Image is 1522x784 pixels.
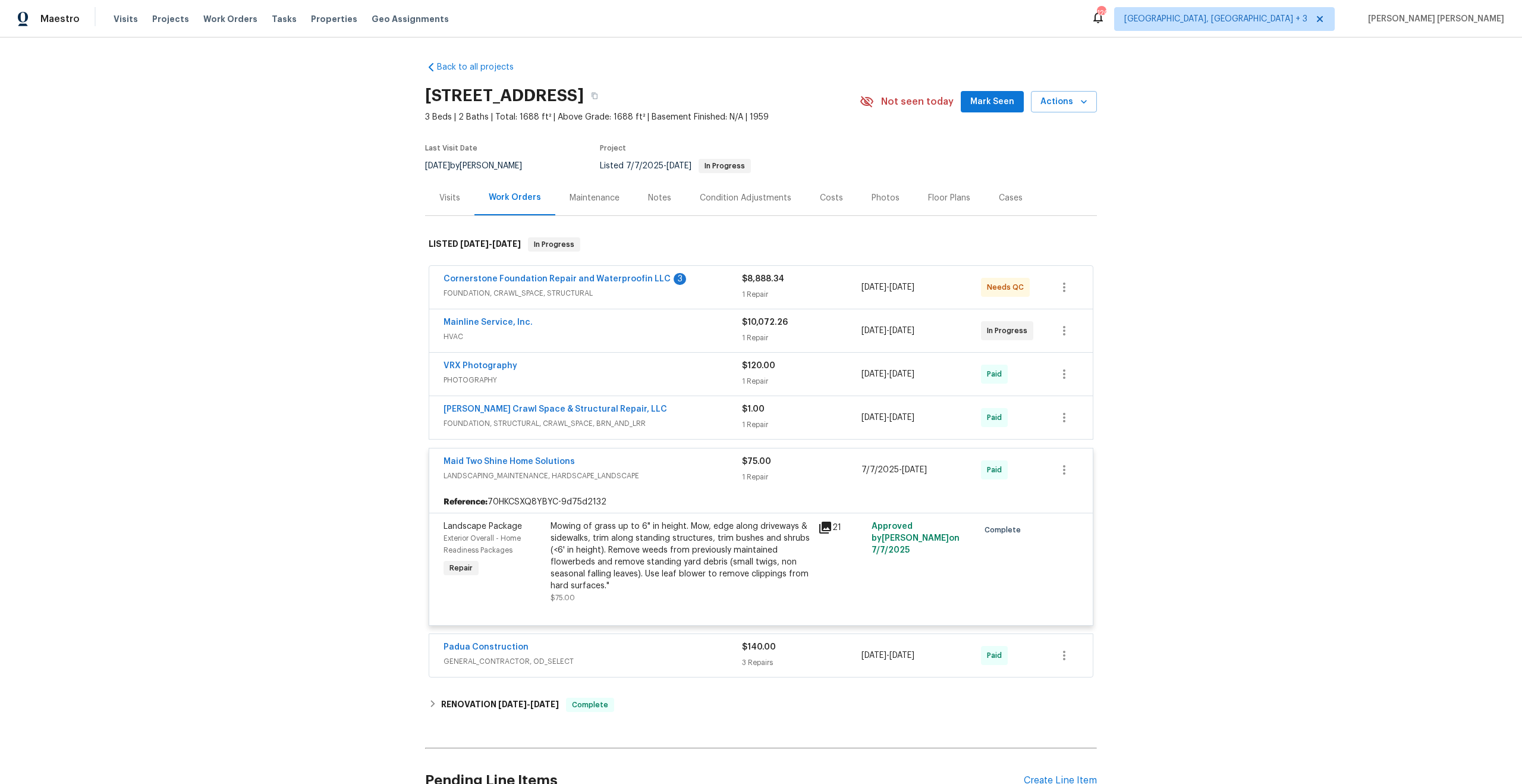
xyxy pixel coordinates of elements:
[444,656,742,667] span: GENERAL_CONTRACTOR, OD_SELECT
[444,418,742,429] span: FOUNDATION, STRUCTURAL, CRAWL_SPACE, BRN_AND_LRR
[889,413,914,422] span: [DATE]
[444,496,488,508] b: Reference:
[626,162,691,170] span: -
[872,546,910,554] span: 7/7/2025
[987,281,1029,293] span: Needs QC
[460,240,489,248] span: [DATE]
[1031,91,1097,113] button: Actions
[203,13,257,25] span: Work Orders
[152,13,189,25] span: Projects
[444,457,575,466] a: Maid Two Shine Home Solutions
[742,419,861,431] div: 1 Repair
[742,275,784,283] span: $8,888.34
[861,370,886,378] span: [DATE]
[444,643,529,651] a: Padua Construction
[1040,95,1087,109] span: Actions
[861,327,886,335] span: [DATE]
[551,520,811,592] div: Mowing of grass up to 6" in height. Mow, edge along driveways & sidewalks, trim along standing st...
[985,524,1026,536] span: Complete
[425,90,584,102] h2: [STREET_ADDRESS]
[987,464,1007,476] span: Paid
[700,162,750,170] span: In Progress
[742,471,861,483] div: 1 Repair
[889,651,914,660] span: [DATE]
[889,283,914,291] span: [DATE]
[861,283,886,291] span: [DATE]
[372,13,449,25] span: Geo Assignments
[444,374,742,386] span: PHOTOGRAPHY
[742,375,861,387] div: 1 Repair
[820,192,843,204] div: Costs
[700,192,791,204] div: Condition Adjustments
[444,522,522,531] span: Landscape Package
[425,145,477,152] span: Last Visit Date
[444,275,671,283] a: Cornerstone Foundation Repair and Waterproofin LLC
[439,192,460,204] div: Visits
[648,192,671,204] div: Notes
[818,520,864,535] div: 21
[872,192,900,204] div: Photos
[445,562,477,574] span: Repair
[742,332,861,344] div: 1 Repair
[626,162,663,170] span: 7/7/2025
[970,95,1014,109] span: Mark Seen
[600,162,751,170] span: Listed
[425,159,536,173] div: by [PERSON_NAME]
[444,362,517,370] a: VRX Photography
[861,368,914,380] span: -
[429,491,1093,513] div: 70HKCSXQ8YBYC-9d75d2132
[861,325,914,337] span: -
[742,288,861,300] div: 1 Repair
[425,61,539,73] a: Back to all projects
[425,111,860,123] span: 3 Beds | 2 Baths | Total: 1688 ft² | Above Grade: 1688 ft² | Basement Finished: N/A | 1959
[600,145,626,152] span: Project
[889,327,914,335] span: [DATE]
[530,700,559,708] span: [DATE]
[666,162,691,170] span: [DATE]
[742,405,765,413] span: $1.00
[444,470,742,482] span: LANDSCAPING_MAINTENANCE, HARDSCAPE_LANDSCAPE
[444,535,521,554] span: Exterior Overall - Home Readiness Packages
[987,650,1007,661] span: Paid
[570,192,620,204] div: Maintenance
[1124,13,1307,25] span: [GEOGRAPHIC_DATA], [GEOGRAPHIC_DATA] + 3
[674,273,686,285] div: 3
[1097,7,1105,19] div: 120
[311,13,357,25] span: Properties
[861,464,927,476] span: -
[999,192,1023,204] div: Cases
[742,457,771,466] span: $75.00
[742,318,788,327] span: $10,072.26
[742,362,775,370] span: $120.00
[881,96,954,108] span: Not seen today
[429,237,521,252] h6: LISTED
[861,650,914,661] span: -
[498,700,527,708] span: [DATE]
[272,15,297,23] span: Tasks
[928,192,970,204] div: Floor Plans
[861,412,914,424] span: -
[987,368,1007,380] span: Paid
[444,405,667,413] a: [PERSON_NAME] Crawl Space & Structural Repair, LLC
[40,13,80,25] span: Maestro
[498,700,559,708] span: -
[861,281,914,293] span: -
[861,413,886,422] span: [DATE]
[425,162,450,170] span: [DATE]
[987,412,1007,424] span: Paid
[441,698,559,712] h6: RENOVATION
[444,318,533,327] a: Mainline Service, Inc.
[872,522,960,554] span: Approved by [PERSON_NAME] on
[551,594,575,601] span: $75.00
[489,192,541,203] div: Work Orders
[1363,13,1504,25] span: [PERSON_NAME] [PERSON_NAME]
[492,240,521,248] span: [DATE]
[861,466,899,474] span: 7/7/2025
[460,240,521,248] span: -
[961,91,1024,113] button: Mark Seen
[529,239,579,250] span: In Progress
[567,699,613,711] span: Complete
[987,325,1032,337] span: In Progress
[114,13,138,25] span: Visits
[889,370,914,378] span: [DATE]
